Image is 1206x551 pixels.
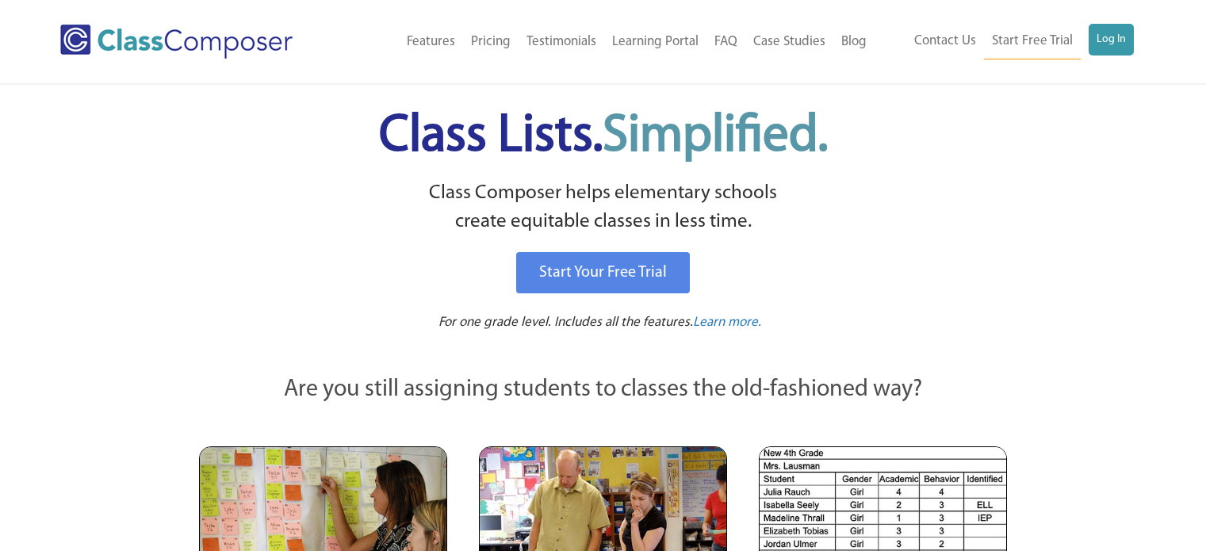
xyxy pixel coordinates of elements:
a: Pricing [463,25,519,59]
a: FAQ [706,25,745,59]
p: Are you still assigning students to classes the old-fashioned way? [199,373,1008,408]
a: Features [399,25,463,59]
a: Start Free Trial [984,24,1081,59]
span: Simplified. [603,111,828,163]
a: Log In [1089,24,1134,55]
nav: Header Menu [343,25,874,59]
p: Class Composer helps elementary schools create equitable classes in less time. [197,179,1010,237]
a: Start Your Free Trial [516,252,690,293]
span: Learn more. [693,316,761,329]
a: Testimonials [519,25,604,59]
span: Class Lists. [379,111,828,163]
img: Class Composer [60,25,293,59]
nav: Header Menu [875,24,1134,59]
a: Learning Portal [604,25,706,59]
span: For one grade level. Includes all the features. [438,316,693,329]
span: Start Your Free Trial [539,265,667,281]
a: Contact Us [906,24,984,59]
a: Case Studies [745,25,833,59]
a: Learn more. [693,313,761,333]
a: Blog [833,25,875,59]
